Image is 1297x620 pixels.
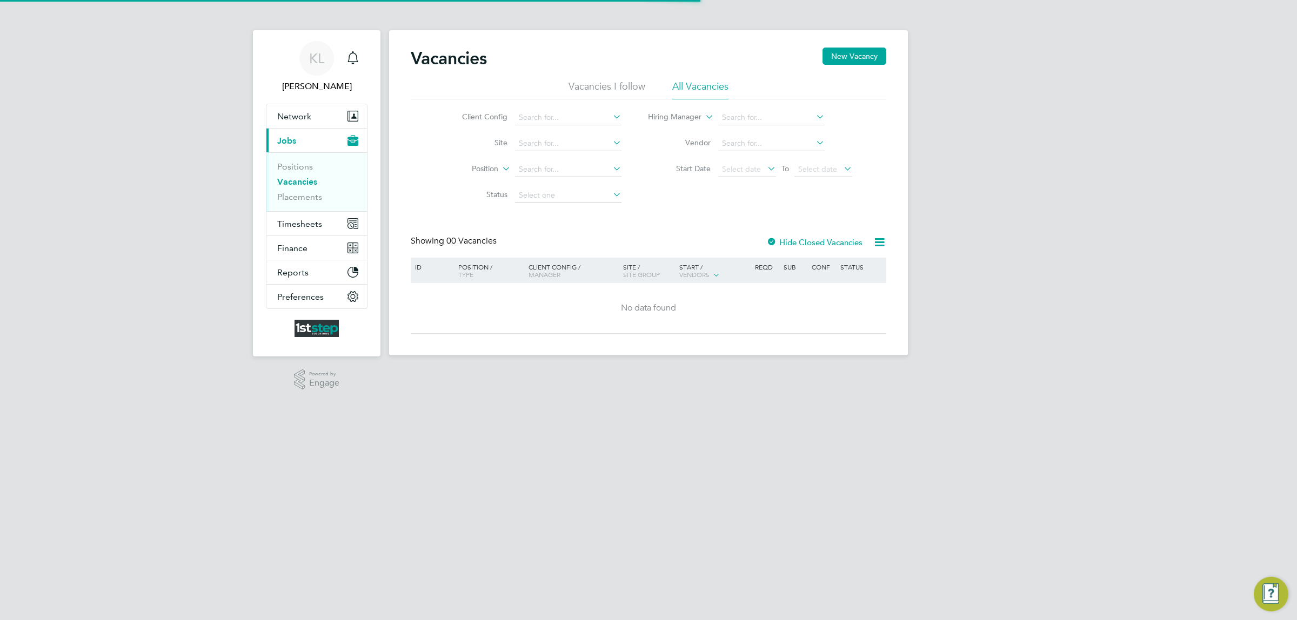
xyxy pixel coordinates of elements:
span: Type [458,270,473,279]
button: Preferences [266,285,367,308]
span: Manager [529,270,560,279]
h2: Vacancies [411,48,487,69]
a: Powered byEngage [294,369,340,390]
span: Powered by [309,369,339,379]
div: Position / [450,258,526,284]
label: Hiring Manager [639,112,701,123]
div: Jobs [266,152,367,211]
button: Engage Resource Center [1254,577,1288,611]
a: KL[PERSON_NAME] [266,41,367,93]
input: Search for... [515,162,621,177]
span: Kerrie Letchford [266,80,367,93]
span: To [778,161,792,176]
label: Start Date [648,164,711,173]
button: Jobs [266,129,367,152]
a: Placements [277,192,322,202]
a: Vacancies [277,177,317,187]
label: Vendor [648,138,711,147]
li: Vacancies I follow [569,80,645,99]
label: Status [445,190,507,199]
span: Jobs [277,136,296,146]
div: ID [412,258,450,276]
label: Client Config [445,112,507,122]
span: Vendors [679,270,710,279]
img: 1ststepsolutions-logo-retina.png [295,320,338,337]
span: KL [309,51,324,65]
button: Reports [266,260,367,284]
span: Select date [798,164,837,174]
label: Position [436,164,498,174]
a: Go to home page [266,320,367,337]
span: Select date [722,164,761,174]
nav: Main navigation [253,30,380,356]
label: Hide Closed Vacancies [766,237,863,247]
input: Search for... [515,110,621,125]
div: Status [838,258,885,276]
span: Network [277,111,311,122]
div: Sub [781,258,809,276]
button: Finance [266,236,367,260]
span: Preferences [277,292,324,302]
button: Network [266,104,367,128]
li: All Vacancies [672,80,728,99]
span: Engage [309,379,339,388]
span: Timesheets [277,219,322,229]
input: Search for... [515,136,621,151]
div: Conf [809,258,837,276]
label: Site [445,138,507,147]
span: Finance [277,243,307,253]
input: Select one [515,188,621,203]
span: Site Group [623,270,660,279]
div: Start / [677,258,752,285]
input: Search for... [718,136,825,151]
button: Timesheets [266,212,367,235]
a: Positions [277,161,313,172]
span: 00 Vacancies [446,235,497,246]
div: No data found [412,302,885,314]
span: Reports [277,267,309,278]
div: Client Config / [526,258,620,284]
button: New Vacancy [823,48,886,65]
div: Site / [620,258,677,284]
input: Search for... [718,110,825,125]
div: Reqd [752,258,780,276]
div: Showing [411,235,499,247]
